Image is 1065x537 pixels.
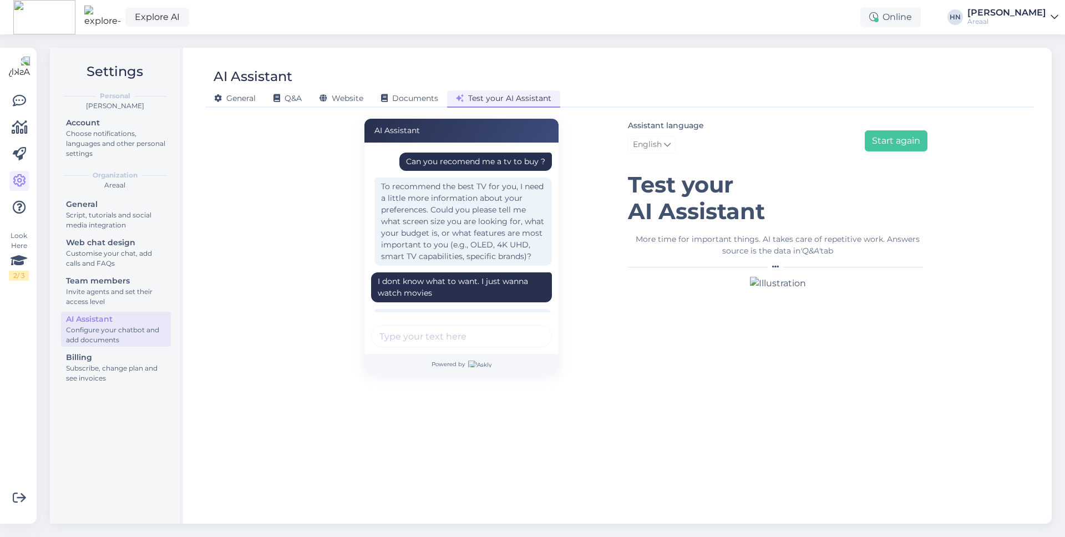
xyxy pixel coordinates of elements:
button: Start again [865,130,927,151]
div: Customise your chat, add calls and FAQs [66,249,166,268]
a: AI AssistantConfigure your chatbot and add documents [61,312,171,347]
div: I dont know what to want. I just wanna watch movies [378,276,545,299]
a: GeneralScript, tutorials and social media integration [61,197,171,232]
div: Areaal [967,17,1046,26]
div: More time for important things. AI takes care of repetitive work. Answers source is the data in tab [628,234,927,257]
b: Organization [93,170,138,180]
div: Online [860,7,921,27]
div: Areaal [59,180,171,190]
img: Illustration [750,277,806,290]
div: Choose notifications, languages and other personal settings [66,129,166,159]
img: Askly [468,361,491,367]
a: Web chat designCustomise your chat, add calls and FAQs [61,235,171,270]
h1: Test your AI Assistant [628,171,927,225]
h2: Settings [59,61,171,82]
div: To recommend the best TV for watching movies, I still need a bit more information. While our sele... [374,309,552,444]
span: Website [319,93,363,103]
div: Configure your chatbot and add documents [66,325,166,345]
span: Q&A [273,93,302,103]
div: Look Here [9,231,29,281]
span: Powered by [432,360,491,368]
label: Assistant language [628,120,704,131]
div: Can you recomend me a tv to buy ? [406,156,545,168]
div: Web chat design [66,237,166,249]
div: Team members [66,275,166,287]
div: Script, tutorials and social media integration [66,210,166,230]
div: 2 / 3 [9,271,29,281]
a: English [628,136,676,154]
a: Explore AI [125,8,189,27]
div: Invite agents and set their access level [66,287,166,307]
a: [PERSON_NAME]Areaal [967,8,1058,26]
span: Documents [381,93,438,103]
div: [PERSON_NAME] [59,101,171,111]
div: Account [66,117,166,129]
div: [PERSON_NAME] [967,8,1046,17]
span: Test your AI Assistant [456,93,551,103]
a: AccountChoose notifications, languages and other personal settings [61,115,171,160]
input: Type your text here [371,325,552,347]
span: General [214,93,256,103]
div: Billing [66,352,166,363]
div: Subscribe, change plan and see invoices [66,363,166,383]
div: HN [947,9,963,25]
div: General [66,199,166,210]
a: Team membersInvite agents and set their access level [61,273,171,308]
div: AI Assistant [364,119,559,143]
i: 'Q&A' [800,246,820,256]
div: AI Assistant [66,313,166,325]
img: explore-ai [84,6,121,29]
a: BillingSubscribe, change plan and see invoices [61,350,171,385]
img: Askly Logo [9,57,30,78]
div: AI Assistant [214,66,292,87]
div: To recommend the best TV for you, I need a little more information about your preferences. Could ... [374,178,552,266]
span: English [633,139,662,151]
b: Personal [100,91,130,101]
